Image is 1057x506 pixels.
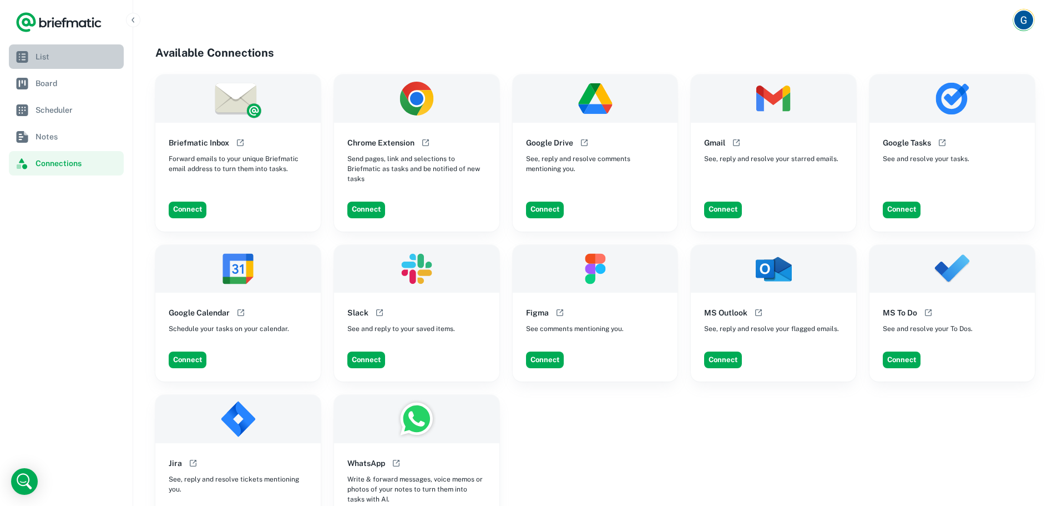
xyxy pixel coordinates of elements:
[334,245,499,293] img: Slack
[883,154,969,164] span: See and resolve your tasks.
[704,154,838,164] span: See, reply and resolve your starred emails.
[347,457,385,469] h6: WhatsApp
[526,307,549,319] h6: Figma
[513,245,678,293] img: Figma
[155,245,321,293] img: Google Calendar
[704,324,839,334] span: See, reply and resolve your flagged emails.
[704,307,747,319] h6: MS Outlook
[186,457,200,470] button: Open help documentation
[9,124,124,149] a: Notes
[883,352,921,368] button: Connect
[234,306,247,319] button: Open help documentation
[36,131,119,143] span: Notes
[1013,9,1035,31] button: Account button
[883,324,973,334] span: See and resolve your To Dos.
[169,154,307,174] span: Forward emails to your unique Briefmatic email address to turn them into tasks.
[36,104,119,116] span: Scheduler
[347,154,486,184] span: Send pages, link and selections to Briefmatic as tasks and be notified of new tasks
[347,202,385,218] button: Connect
[922,306,935,319] button: Open help documentation
[691,245,856,293] img: MS Outlook
[373,306,386,319] button: Open help documentation
[752,306,765,319] button: Open help documentation
[169,137,229,149] h6: Briefmatic Inbox
[419,136,432,149] button: Open help documentation
[169,324,289,334] span: Schedule your tasks on your calendar.
[234,136,247,149] button: Open help documentation
[1014,11,1033,29] img: Giovanni Mancuso
[390,457,403,470] button: Open help documentation
[869,245,1035,293] img: MS To Do
[169,457,182,469] h6: Jira
[169,307,230,319] h6: Google Calendar
[347,352,385,368] button: Connect
[883,202,921,218] button: Connect
[16,11,102,33] a: Logo
[347,307,368,319] h6: Slack
[704,352,742,368] button: Connect
[155,74,321,123] img: Briefmatic Inbox
[526,137,573,149] h6: Google Drive
[526,324,624,334] span: See comments mentioning you.
[155,44,1035,61] h4: Available Connections
[169,352,206,368] button: Connect
[9,151,124,176] a: Connections
[526,202,564,218] button: Connect
[347,474,486,504] span: Write & forward messages, voice memos or photos of your notes to turn them into tasks with AI.
[513,74,678,123] img: Google Drive
[169,474,307,494] span: See, reply and resolve tickets mentioning you.
[691,74,856,123] img: Gmail
[155,395,321,443] img: Jira
[9,71,124,96] a: Board
[869,74,1035,123] img: Google Tasks
[935,136,949,149] button: Open help documentation
[883,137,931,149] h6: Google Tasks
[704,202,742,218] button: Connect
[169,202,206,218] button: Connect
[730,136,743,149] button: Open help documentation
[36,77,119,89] span: Board
[36,157,119,169] span: Connections
[526,154,665,174] span: See, reply and resolve comments mentioning you.
[36,51,119,63] span: List
[334,395,499,443] img: WhatsApp
[347,324,455,334] span: See and reply to your saved items.
[9,44,124,69] a: List
[347,137,414,149] h6: Chrome Extension
[9,98,124,122] a: Scheduler
[11,468,38,495] div: Open Intercom Messenger
[334,74,499,123] img: Chrome Extension
[553,306,567,319] button: Open help documentation
[526,352,564,368] button: Connect
[578,136,591,149] button: Open help documentation
[883,307,917,319] h6: MS To Do
[704,137,725,149] h6: Gmail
